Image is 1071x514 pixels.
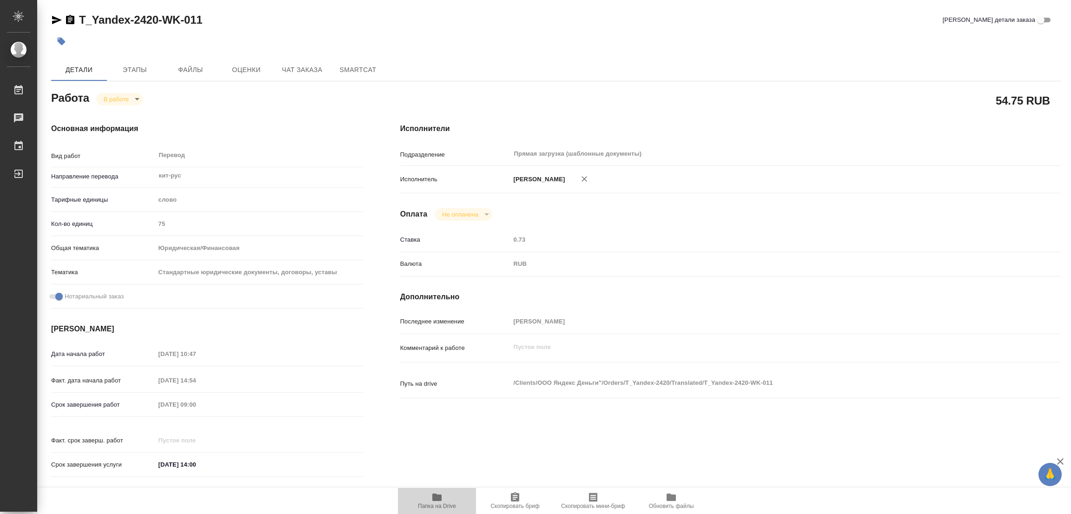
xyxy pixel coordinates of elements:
[280,64,324,76] span: Чат заказа
[155,240,363,256] div: Юридическая/Финансовая
[649,503,694,509] span: Обновить файлы
[51,152,155,161] p: Вид работ
[51,172,155,181] p: Направление перевода
[51,123,363,134] h4: Основная информация
[561,503,625,509] span: Скопировать мини-бриф
[224,64,269,76] span: Оценки
[155,347,237,361] input: Пустое поле
[1042,465,1058,484] span: 🙏
[398,488,476,514] button: Папка на Drive
[155,434,237,447] input: Пустое поле
[439,211,481,218] button: Не оплачена
[155,192,363,208] div: слово
[400,150,510,159] p: Подразделение
[510,175,565,184] p: [PERSON_NAME]
[65,292,124,301] span: Нотариальный заказ
[112,64,157,76] span: Этапы
[51,400,155,409] p: Срок завершения работ
[435,208,492,221] div: В работе
[400,317,510,326] p: Последнее изменение
[400,379,510,389] p: Путь на drive
[51,460,155,469] p: Срок завершения услуги
[155,217,363,231] input: Пустое поле
[400,343,510,353] p: Комментарий к работе
[51,268,155,277] p: Тематика
[51,89,89,105] h2: Работа
[79,13,202,26] a: T_Yandex-2420-WK-011
[65,14,76,26] button: Скопировать ссылку
[57,64,101,76] span: Детали
[943,15,1035,25] span: [PERSON_NAME] детали заказа
[51,349,155,359] p: Дата начала работ
[168,64,213,76] span: Файлы
[574,169,595,189] button: Удалить исполнителя
[51,244,155,253] p: Общая тематика
[400,235,510,244] p: Ставка
[632,488,710,514] button: Обновить файлы
[51,376,155,385] p: Факт. дата начала работ
[51,323,363,335] h4: [PERSON_NAME]
[96,93,143,105] div: В работе
[1038,463,1062,486] button: 🙏
[510,256,1006,272] div: RUB
[51,436,155,445] p: Факт. срок заверш. работ
[51,31,72,52] button: Добавить тэг
[400,209,428,220] h4: Оплата
[490,503,539,509] span: Скопировать бриф
[996,92,1050,108] h2: 54.75 RUB
[418,503,456,509] span: Папка на Drive
[510,375,1006,391] textarea: /Clients/ООО Яндекс Деньги"/Orders/T_Yandex-2420/Translated/T_Yandex-2420-WK-011
[400,123,1061,134] h4: Исполнители
[400,291,1061,303] h4: Дополнительно
[155,264,363,280] div: Стандартные юридические документы, договоры, уставы
[101,95,132,103] button: В работе
[400,259,510,269] p: Валюта
[510,315,1006,328] input: Пустое поле
[51,219,155,229] p: Кол-во единиц
[155,398,237,411] input: Пустое поле
[400,175,510,184] p: Исполнитель
[51,14,62,26] button: Скопировать ссылку для ЯМессенджера
[155,374,237,387] input: Пустое поле
[155,458,237,471] input: ✎ Введи что-нибудь
[554,488,632,514] button: Скопировать мини-бриф
[476,488,554,514] button: Скопировать бриф
[510,233,1006,246] input: Пустое поле
[336,64,380,76] span: SmartCat
[51,195,155,204] p: Тарифные единицы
